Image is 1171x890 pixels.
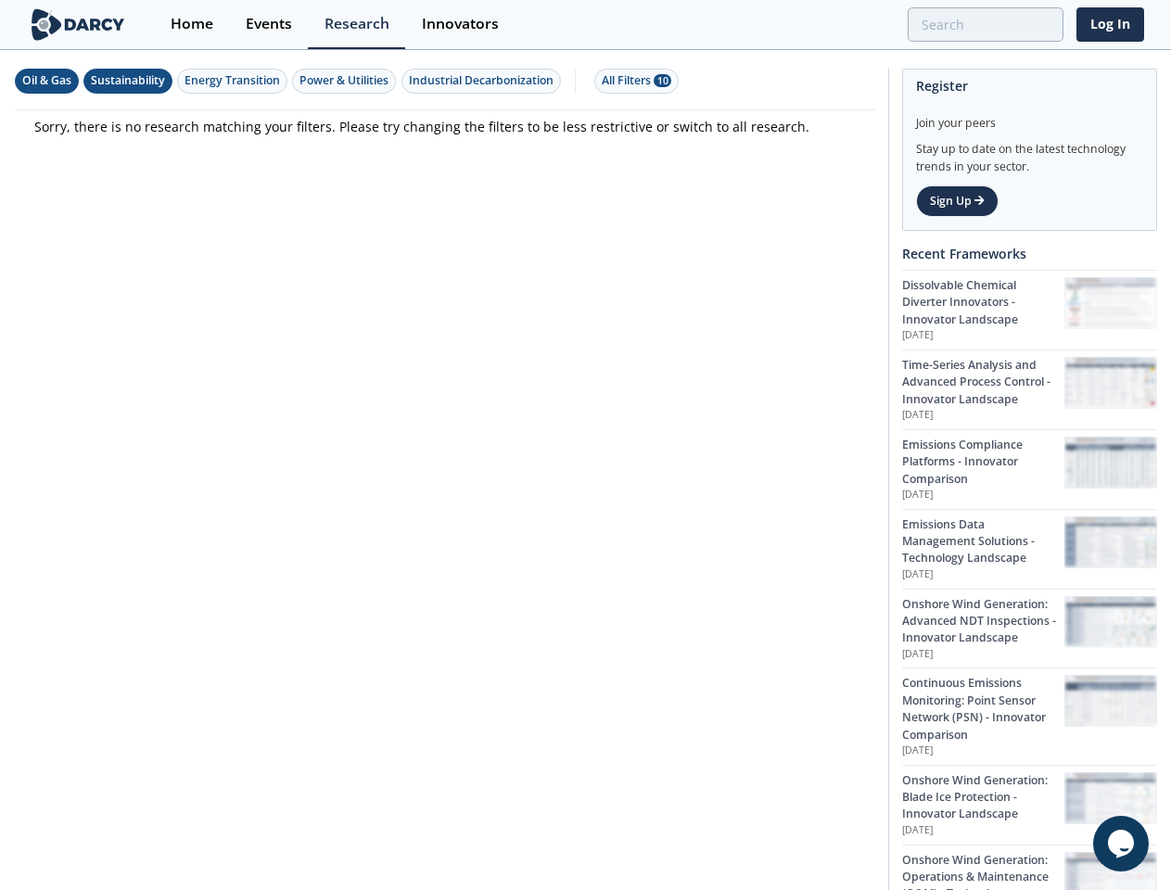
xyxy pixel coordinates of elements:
a: Onshore Wind Generation: Advanced NDT Inspections - Innovator Landscape [DATE] Onshore Wind Gener... [902,589,1157,668]
input: Advanced Search [908,7,1063,42]
button: Industrial Decarbonization [401,69,561,94]
a: Continuous Emissions Monitoring: Point Sensor Network (PSN) - Innovator Comparison [DATE] Continu... [902,667,1157,764]
div: Emissions Compliance Platforms - Innovator Comparison [902,437,1064,488]
div: Industrial Decarbonization [409,72,554,89]
div: Emissions Data Management Solutions - Technology Landscape [902,516,1064,567]
p: [DATE] [902,328,1064,343]
p: [DATE] [902,744,1064,758]
div: Innovators [422,17,499,32]
div: Sustainability [91,72,165,89]
a: Log In [1076,7,1144,42]
iframe: chat widget [1093,816,1152,871]
div: Recent Frameworks [902,237,1157,270]
p: [DATE] [902,488,1064,502]
a: Sign Up [916,185,999,217]
a: Onshore Wind Generation: Blade Ice Protection - Innovator Landscape [DATE] Onshore Wind Generatio... [902,765,1157,845]
button: Power & Utilities [292,69,396,94]
div: Onshore Wind Generation: Blade Ice Protection - Innovator Landscape [902,772,1064,823]
a: Emissions Compliance Platforms - Innovator Comparison [DATE] Emissions Compliance Platforms - Inn... [902,429,1157,509]
div: Onshore Wind Generation: Advanced NDT Inspections - Innovator Landscape [902,596,1064,647]
a: Dissolvable Chemical Diverter Innovators - Innovator Landscape [DATE] Dissolvable Chemical Divert... [902,270,1157,350]
div: Power & Utilities [299,72,388,89]
div: Research [325,17,389,32]
div: Energy Transition [185,72,280,89]
div: Join your peers [916,102,1143,132]
div: Time-Series Analysis and Advanced Process Control - Innovator Landscape [902,357,1064,408]
p: [DATE] [902,823,1064,838]
div: Events [246,17,292,32]
div: Register [916,70,1143,102]
div: Home [171,17,213,32]
div: Stay up to date on the latest technology trends in your sector. [916,132,1143,175]
div: Oil & Gas [22,72,71,89]
div: Dissolvable Chemical Diverter Innovators - Innovator Landscape [902,277,1064,328]
a: Time-Series Analysis and Advanced Process Control - Innovator Landscape [DATE] Time-Series Analys... [902,350,1157,429]
button: Oil & Gas [15,69,79,94]
button: Energy Transition [177,69,287,94]
p: [DATE] [902,408,1064,423]
div: Continuous Emissions Monitoring: Point Sensor Network (PSN) - Innovator Comparison [902,675,1064,744]
div: All Filters [602,72,671,89]
p: Sorry, there is no research matching your filters. Please try changing the filters to be less res... [34,117,856,136]
a: Emissions Data Management Solutions - Technology Landscape [DATE] Emissions Data Management Solut... [902,509,1157,589]
span: 10 [654,74,671,87]
p: [DATE] [902,647,1064,662]
img: logo-wide.svg [28,8,129,41]
button: All Filters 10 [594,69,679,94]
button: Sustainability [83,69,172,94]
p: [DATE] [902,567,1064,582]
